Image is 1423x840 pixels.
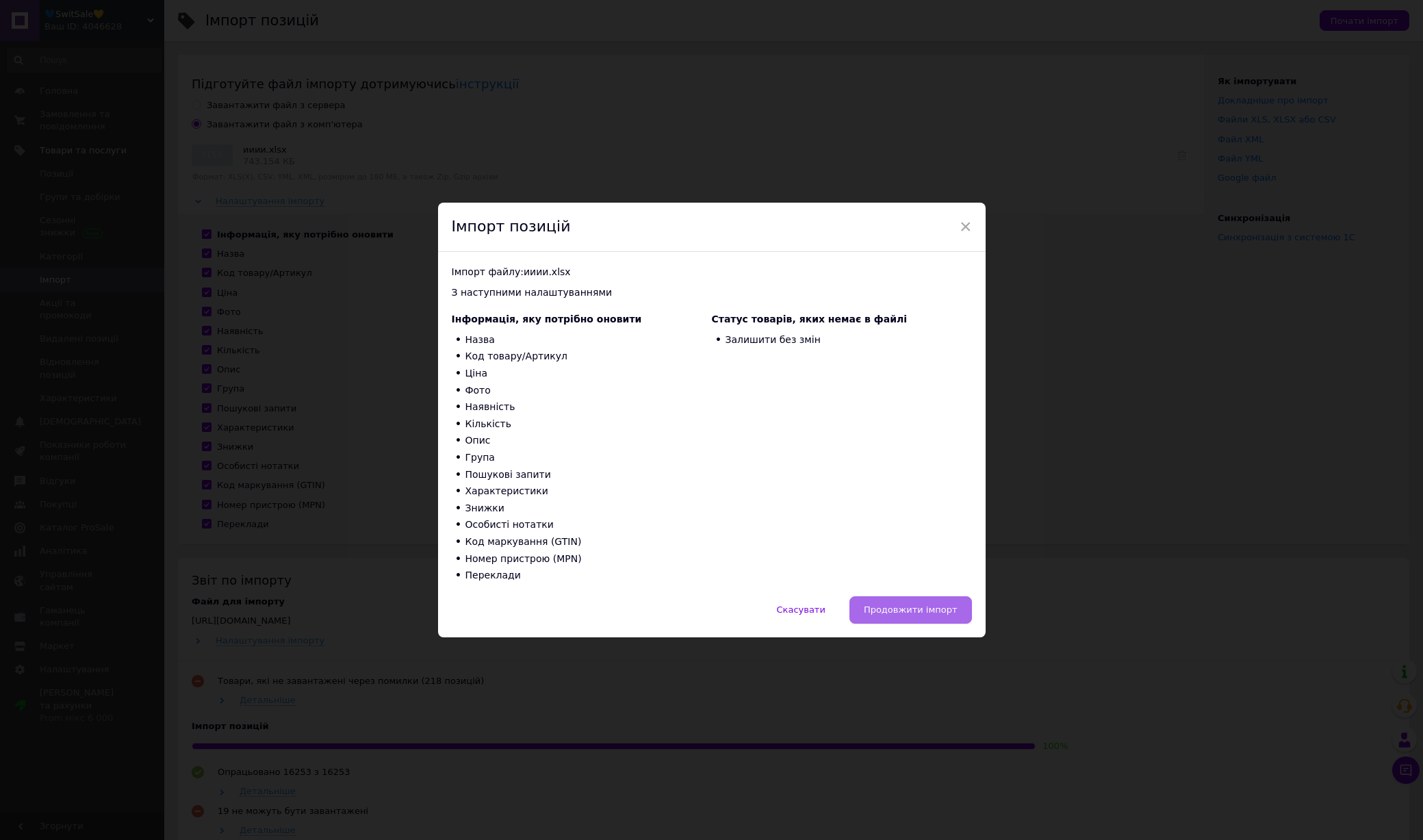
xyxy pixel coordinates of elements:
[452,517,712,534] li: Особисті нотатки
[452,500,712,517] li: Знижки
[960,215,972,238] span: ×
[712,331,972,348] li: Залишити без змін
[762,596,840,624] button: Скасувати
[452,550,712,568] li: Номер пристрою (MPN)
[452,466,712,483] li: Пошукові запити
[452,286,972,300] div: З наступними налаштуваннями
[452,314,642,324] span: Інформація, яку потрібно оновити
[452,331,712,348] li: Назва
[777,604,825,615] span: Скасувати
[452,266,972,279] div: Імпорт файлу: ииии.xlsx
[452,568,712,585] li: Переклади
[452,449,712,466] li: Група
[438,203,986,252] div: Імпорт позицій
[712,314,908,324] span: Статус товарів, яких немає в файлі
[452,382,712,399] li: Фото
[452,399,712,416] li: Наявність
[452,533,712,550] li: Код маркування (GTIN)
[452,348,712,366] li: Код товару/Артикул
[452,433,712,450] li: Опис
[452,366,712,383] li: Ціна
[452,416,712,433] li: Кількість
[452,483,712,500] li: Характеристики
[864,604,958,615] span: Продовжити імпорт
[849,596,972,624] button: Продовжити імпорт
